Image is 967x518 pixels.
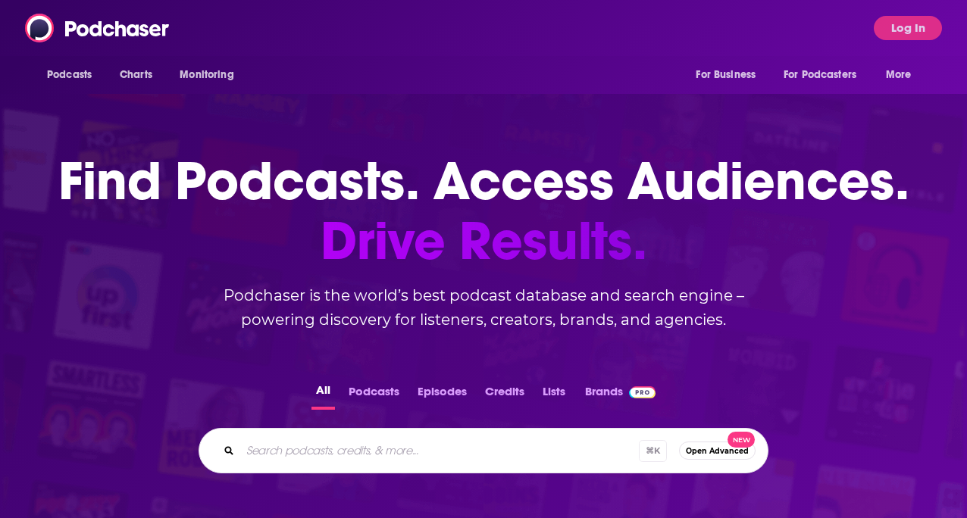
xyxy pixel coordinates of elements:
input: Search podcasts, credits, & more... [240,438,639,463]
button: Episodes [413,380,471,410]
button: Log In [874,16,942,40]
img: Podchaser Pro [629,386,656,398]
button: Credits [480,380,529,410]
button: open menu [36,61,111,89]
button: open menu [169,61,253,89]
h2: Podchaser is the world’s best podcast database and search engine – powering discovery for listene... [180,283,787,332]
span: New [728,432,755,448]
span: For Podcasters [784,64,856,86]
span: Monitoring [180,64,233,86]
span: Charts [120,64,152,86]
span: More [886,64,912,86]
span: For Business [696,64,756,86]
button: Podcasts [344,380,404,410]
button: Lists [538,380,570,410]
button: All [311,380,335,410]
span: ⌘ K [639,440,667,462]
span: Open Advanced [686,447,749,455]
h1: Find Podcasts. Access Audiences. [58,151,909,271]
span: Drive Results. [58,211,909,271]
button: Open AdvancedNew [679,442,756,460]
button: open menu [685,61,775,89]
button: open menu [774,61,878,89]
a: Charts [110,61,161,89]
div: Search podcasts, credits, & more... [199,428,768,473]
span: Podcasts [47,64,92,86]
button: open menu [875,61,931,89]
img: Podchaser - Follow, Share and Rate Podcasts [25,14,171,42]
a: BrandsPodchaser Pro [585,380,656,410]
